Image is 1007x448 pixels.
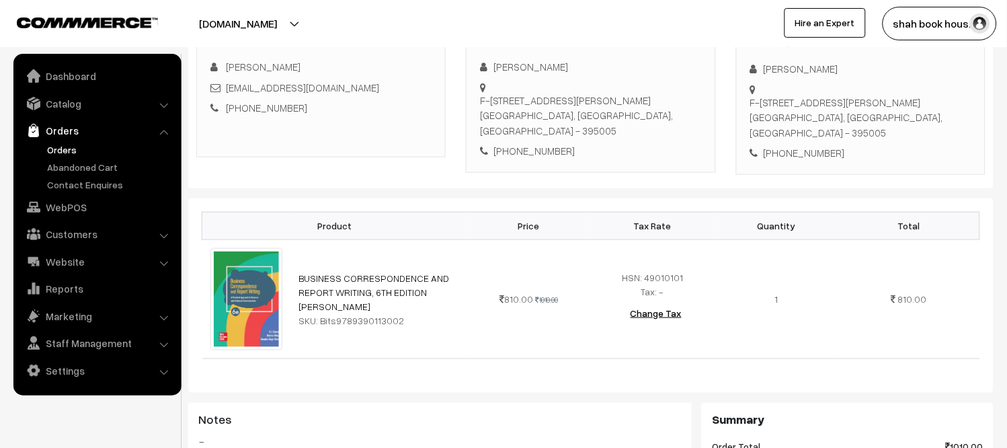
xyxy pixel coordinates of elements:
a: [EMAIL_ADDRESS][DOMAIN_NAME] [226,81,379,94]
div: SKU: Bits9789390113002 [298,313,459,328]
a: Customers [17,222,177,246]
span: 810.00 [499,293,533,305]
a: Catalog [17,91,177,116]
a: Website [17,250,177,274]
span: 810.00 [898,293,927,305]
th: Product [202,212,467,239]
th: Total [838,212,979,239]
th: Quantity [715,212,838,239]
img: user [970,13,990,34]
img: COMMMERCE [17,17,158,28]
span: [PERSON_NAME] [226,61,300,73]
span: 1 [775,293,778,305]
a: Reports [17,276,177,301]
div: [PERSON_NAME] [480,59,701,75]
a: Orders [17,118,177,143]
th: Tax Rate [591,212,715,239]
a: Marketing [17,304,177,328]
a: Hire an Expert [784,8,866,38]
span: HSN: 49010101 Tax: - [622,272,684,297]
button: shah book hous… [883,7,997,40]
th: Price [467,212,591,239]
div: F-[STREET_ADDRESS][PERSON_NAME] [GEOGRAPHIC_DATA], [GEOGRAPHIC_DATA], [GEOGRAPHIC_DATA] - 395005 [750,95,971,141]
a: Abandoned Cart [44,160,177,174]
a: BUSINESS CORRESPONDENCE AND REPORT WRITING, 6TH EDITION [PERSON_NAME] [298,272,449,312]
div: [PERSON_NAME] [750,61,971,77]
div: [PHONE_NUMBER] [480,143,701,159]
a: Dashboard [17,64,177,88]
a: COMMMERCE [17,13,134,30]
button: [DOMAIN_NAME] [152,7,324,40]
h3: Notes [198,413,682,428]
img: 1000430480.png [210,248,282,350]
a: [PHONE_NUMBER] [226,102,307,114]
strike: 1010.00 [535,295,558,304]
a: Staff Management [17,331,177,355]
a: Settings [17,359,177,383]
a: WebPOS [17,195,177,219]
button: Change Tax [620,299,692,328]
div: [PHONE_NUMBER] [750,145,971,161]
a: Contact Enquires [44,178,177,192]
div: F-[STREET_ADDRESS][PERSON_NAME] [GEOGRAPHIC_DATA], [GEOGRAPHIC_DATA], [GEOGRAPHIC_DATA] - 395005 [480,93,701,139]
a: Orders [44,143,177,157]
h3: Summary [712,413,983,428]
